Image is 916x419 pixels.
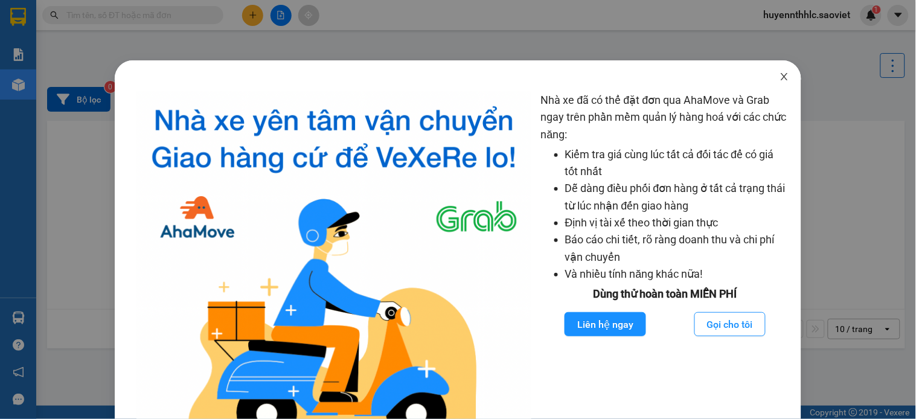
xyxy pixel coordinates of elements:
span: Liên hệ ngay [577,317,633,332]
li: Dễ dàng điều phối đơn hàng ở tất cả trạng thái từ lúc nhận đến giao hàng [565,180,790,214]
li: Kiểm tra giá cùng lúc tất cả đối tác để có giá tốt nhất [565,146,790,181]
button: Liên hệ ngay [565,312,646,336]
div: Dùng thử hoàn toàn MIỄN PHÍ [541,286,790,302]
li: Báo cáo chi tiết, rõ ràng doanh thu và chi phí vận chuyển [565,231,790,266]
li: Định vị tài xế theo thời gian thực [565,214,790,231]
span: Gọi cho tôi [707,317,753,332]
button: Close [767,60,801,94]
span: close [780,72,789,82]
li: Và nhiều tính năng khác nữa! [565,266,790,283]
button: Gọi cho tôi [694,312,766,336]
